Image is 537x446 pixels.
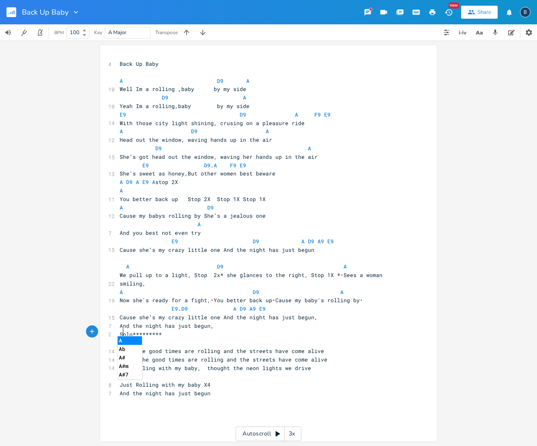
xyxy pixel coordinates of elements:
[214,162,217,169] span: A
[243,94,246,101] span: A
[207,204,214,211] span: D9
[327,238,334,245] span: E9
[142,178,149,186] span: E9
[155,30,178,35] div: Transpose
[152,178,155,186] span: A
[360,297,363,304] span: \u2028
[126,263,129,270] span: A
[253,238,259,245] span: D9
[318,238,324,245] span: A9
[120,364,311,372] span: I'm rolling with my baby, thought the neon lights we drive
[308,145,311,152] span: A
[120,229,201,236] span: And you best not even try
[520,3,531,22] button: B
[181,305,188,312] span: D9
[120,314,318,321] span: Cause she’s my crazy little one And the night has just begun,
[120,195,266,203] span: You better back up Stop 2X Stop 1X Stop 1X
[120,390,211,397] span: And the night has just begun
[259,305,266,312] span: E9
[340,288,344,296] span: A
[204,162,211,169] span: D9
[249,305,256,312] span: A9
[120,128,123,135] span: A
[266,128,269,135] span: A
[285,427,299,441] div: 3x
[253,288,259,296] span: D9
[240,305,246,312] span: D9
[191,128,198,135] span: D9
[172,238,178,245] span: E9
[120,305,266,312] span: .
[236,427,301,441] div: Autoscroll
[240,111,246,118] span: D9
[120,162,246,169] span: .
[120,212,266,219] span: Cause my babys rolling by She’s a jealous one
[301,238,305,245] span: A
[120,111,126,118] span: E9
[120,288,123,296] span: A
[198,221,201,228] span: A
[246,77,249,84] span: A
[240,162,246,169] span: E9
[22,9,69,16] span: Back Up Baby
[118,362,142,370] li: A#m
[217,77,223,84] span: D9
[233,305,236,312] span: A
[314,111,321,118] span: F9
[120,77,123,84] span: A
[142,162,149,169] span: E9
[211,297,214,304] span: \u2028
[120,204,123,211] span: A
[54,30,64,35] div: BPM
[155,145,162,152] span: D9
[120,60,159,67] span: Back Up Baby
[344,263,347,270] span: A
[120,178,178,186] span: stop 2X
[120,119,305,127] span: With those city light shining, crusing on a pleasure ride
[295,111,298,118] span: A
[217,263,223,270] span: D9
[120,136,272,143] span: Head out the window, waving hands up in the air
[324,111,331,118] span: E9
[120,187,123,194] span: A
[118,345,142,353] li: Ab
[94,30,102,35] div: Key
[520,7,531,17] div: boywells
[120,322,214,329] span: And the night has just begun,
[308,238,314,245] span: D9
[118,353,142,362] li: A#
[120,178,123,186] span: A
[477,9,491,16] div: Share
[120,102,249,110] span: Yeah Im a rolling,baby by my side
[120,381,211,388] span: Just Rolling with my baby X4
[162,94,168,101] span: D9
[120,297,363,304] span: Now she's ready for a fight, You better back up Cause my baby's rolling by
[120,246,314,253] span: Cause she’s my crazy little one And the night has just begun
[118,336,142,345] li: A
[118,370,142,379] li: A#7
[272,297,275,304] span: \u2028
[120,153,318,160] span: She’s got head out the window, waving her hands up in the air
[230,162,236,169] span: F9
[120,356,327,363] span: Yeah, the good times are rolling and the streets have come alive
[120,170,275,177] span: She's sweet as honey,But other women best beware
[126,178,133,186] span: D9
[120,85,246,93] span: Well Im a rolling ,baby by my side
[120,347,324,355] span: Well the good times are rolling and the streets have come alive
[120,271,386,287] span: We pull up to a light, Stop 2x* she glances to the right, Stop 1X * Sees a woman smiling,
[340,271,344,279] span: \u2028
[108,29,127,36] span: A Major
[440,5,457,19] button: New
[449,2,459,9] div: New
[461,6,498,19] button: Share
[136,178,139,186] span: A
[172,305,178,312] span: E9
